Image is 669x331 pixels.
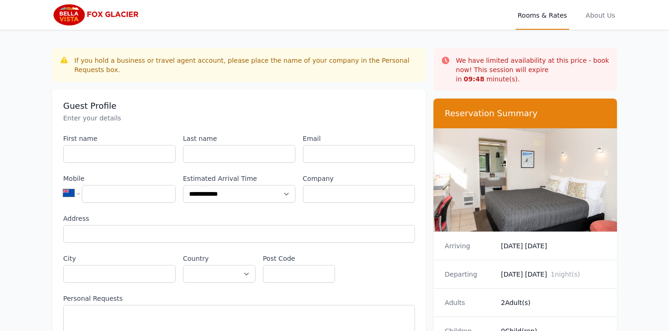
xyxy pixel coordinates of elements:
p: Enter your details [63,113,415,123]
dd: [DATE] [DATE] [501,270,606,279]
label: Email [303,134,415,143]
img: Compact Queen Studio [433,128,617,232]
div: If you hold a business or travel agent account, please place the name of your company in the Pers... [74,56,419,74]
dd: [DATE] [DATE] [501,241,606,251]
label: City [63,254,176,263]
label: Country [183,254,256,263]
label: First name [63,134,176,143]
dd: 2 Adult(s) [501,298,606,307]
label: Estimated Arrival Time [183,174,295,183]
label: Last name [183,134,295,143]
label: Personal Requests [63,294,415,303]
strong: 09 : 48 [464,75,485,83]
span: 1 night(s) [551,271,580,278]
dt: Departing [445,270,493,279]
label: Mobile [63,174,176,183]
p: We have limited availability at this price - book now! This session will expire in minute(s). [456,56,610,84]
label: Address [63,214,415,223]
h3: Reservation Summary [445,108,606,119]
label: Post Code [263,254,335,263]
h3: Guest Profile [63,100,415,112]
dt: Arriving [445,241,493,251]
img: Bella Vista Fox Glacier [52,4,141,26]
label: Company [303,174,415,183]
dt: Adults [445,298,493,307]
